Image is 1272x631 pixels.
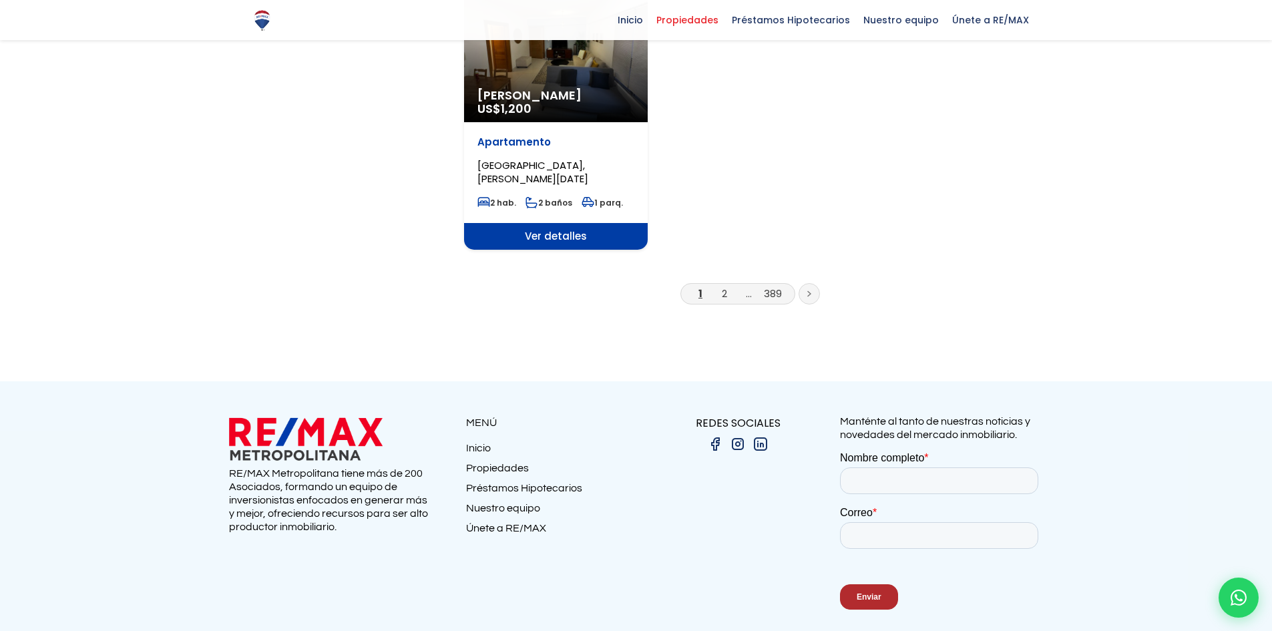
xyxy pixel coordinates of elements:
a: 2 [722,286,727,300]
img: instagram.png [730,436,746,452]
a: Inicio [466,441,636,461]
span: [GEOGRAPHIC_DATA], [PERSON_NAME][DATE] [477,158,588,186]
p: Apartamento [477,136,634,149]
span: Inicio [611,10,650,30]
a: 389 [764,286,782,300]
span: Préstamos Hipotecarios [725,10,857,30]
span: 2 baños [525,197,572,208]
a: Nuestro equipo [466,501,636,521]
img: facebook.png [707,436,723,452]
span: US$ [477,100,532,117]
a: Préstamos Hipotecarios [466,481,636,501]
a: 1 [698,286,702,300]
span: Nuestro equipo [857,10,945,30]
span: Ver detalles [464,223,648,250]
p: Manténte al tanto de nuestras noticias y novedades del mercado inmobiliario. [840,415,1044,441]
p: REDES SOCIALES [636,415,840,431]
a: Propiedades [466,461,636,481]
span: 2 hab. [477,197,516,208]
span: Propiedades [650,10,725,30]
span: [PERSON_NAME] [477,89,634,102]
span: 1,200 [501,100,532,117]
span: 1 parq. [582,197,623,208]
p: RE/MAX Metropolitana tiene más de 200 Asociados, formando un equipo de inversionistas enfocados e... [229,467,433,534]
p: MENÚ [466,415,636,431]
a: ... [746,286,752,300]
img: Logo de REMAX [250,9,274,32]
a: Únete a RE/MAX [466,521,636,542]
img: linkedin.png [753,436,769,452]
span: Únete a RE/MAX [945,10,1036,30]
img: remax metropolitana logo [229,415,383,463]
